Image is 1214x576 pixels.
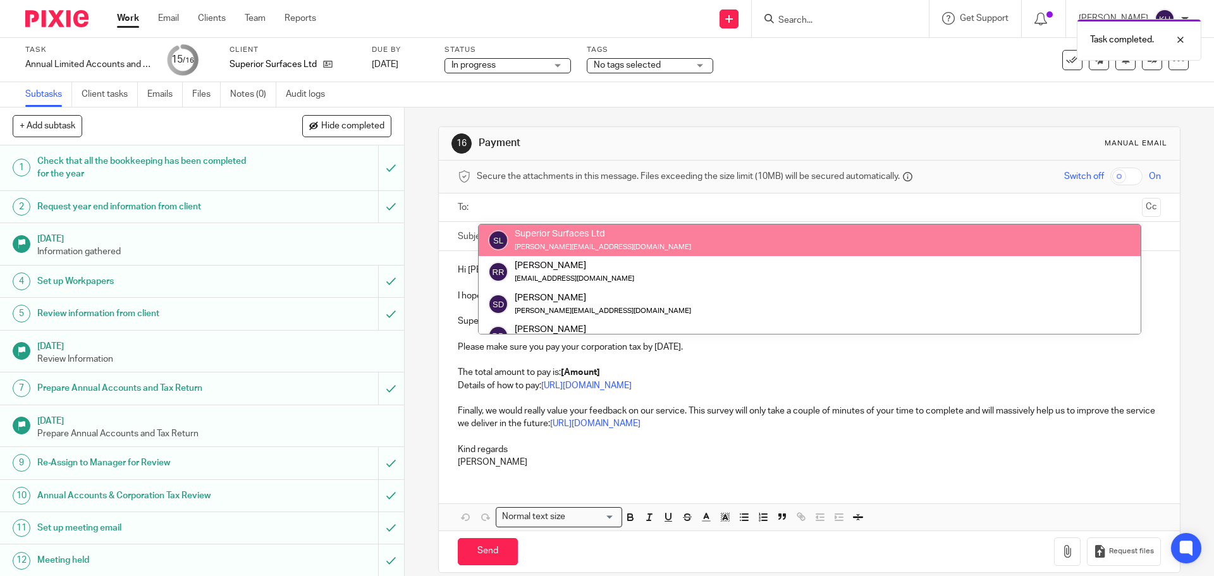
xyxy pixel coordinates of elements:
a: Notes (0) [230,82,276,107]
label: Due by [372,45,429,55]
p: Review Information [37,353,391,365]
img: Pixie [25,10,89,27]
a: [URL][DOMAIN_NAME] [541,381,632,390]
a: Work [117,12,139,25]
small: [PERSON_NAME][EMAIL_ADDRESS][DOMAIN_NAME] [515,307,691,314]
small: [EMAIL_ADDRESS][DOMAIN_NAME] [515,275,634,282]
img: svg%3E [1155,9,1175,29]
div: Annual Limited Accounts and Corporation Tax Return [25,58,152,71]
button: Cc [1142,198,1161,217]
a: Email [158,12,179,25]
img: svg%3E [488,326,508,346]
p: The total amount to pay is: [458,366,1160,379]
span: In progress [451,61,496,70]
h1: Prepare Annual Accounts and Tax Return [37,379,256,398]
p: Please make sure you pay your corporation tax by [DATE]. [458,341,1160,353]
p: Prepare Annual Accounts and Tax Return [37,427,391,440]
label: Status [445,45,571,55]
div: 9 [13,454,30,472]
h1: Payment [479,137,837,150]
p: [PERSON_NAME] [458,456,1160,469]
p: Details of how to pay: [458,379,1160,392]
div: Search for option [496,507,622,527]
div: 7 [13,379,30,397]
img: svg%3E [488,262,508,282]
span: Switch off [1064,170,1104,183]
p: Finally, we would really value your feedback on our service. This survey will only take a couple ... [458,405,1160,431]
input: Send [458,538,518,565]
h1: Set up Workpapers [37,272,256,291]
h1: Request year end information from client [37,197,256,216]
div: [PERSON_NAME] [515,323,634,336]
h1: Annual Accounts & Corporation Tax Review [37,486,256,505]
label: To: [458,201,472,214]
div: 15 [171,52,194,67]
span: Normal text size [499,510,568,524]
a: Team [245,12,266,25]
p: Information gathered [37,245,391,258]
img: svg%3E [488,294,508,314]
a: Emails [147,82,183,107]
h1: [DATE] [37,337,391,353]
a: Files [192,82,221,107]
button: Request files [1087,537,1160,566]
h1: Review information from client [37,304,256,323]
div: 4 [13,273,30,290]
a: Reports [285,12,316,25]
div: 10 [13,487,30,505]
input: Search for option [569,510,615,524]
div: [PERSON_NAME] [515,291,691,303]
h1: [DATE] [37,412,391,427]
label: Tags [587,45,713,55]
h1: Re-Assign to Manager for Review [37,453,256,472]
div: 5 [13,305,30,322]
small: [PERSON_NAME][EMAIL_ADDRESS][DOMAIN_NAME] [515,243,691,250]
div: 11 [13,519,30,537]
h1: Meeting held [37,551,256,570]
p: Kind regards [458,443,1160,456]
span: Request files [1109,546,1154,556]
div: 2 [13,198,30,216]
button: + Add subtask [13,115,82,137]
span: Secure the attachments in this message. Files exceeding the size limit (10MB) will be secured aut... [477,170,900,183]
p: Superior Surfaces Ltd accounts and corporation tax return have now been successfully filed. [458,315,1160,328]
p: Task completed. [1090,34,1154,46]
img: svg%3E [488,230,508,250]
p: Superior Surfaces Ltd [230,58,317,71]
a: [URL][DOMAIN_NAME] [550,419,641,428]
label: Task [25,45,152,55]
button: Hide completed [302,115,391,137]
span: No tags selected [594,61,661,70]
a: Audit logs [286,82,334,107]
label: Subject: [458,230,491,243]
p: I hope you are well, [458,290,1160,302]
div: [PERSON_NAME] [515,259,634,272]
div: 16 [451,133,472,154]
span: [DATE] [372,60,398,69]
p: Hi [PERSON_NAME], [458,264,1160,276]
div: Superior Surfaces Ltd [515,228,691,240]
a: Clients [198,12,226,25]
span: Hide completed [321,121,384,132]
div: 1 [13,159,30,176]
span: On [1149,170,1161,183]
h1: Set up meeting email [37,518,256,537]
h1: Check that all the bookkeeping has been completed for the year [37,152,256,184]
strong: [Amount] [561,368,600,377]
label: Client [230,45,356,55]
div: Manual email [1105,138,1167,149]
div: 12 [13,552,30,570]
small: /16 [183,57,194,64]
a: Client tasks [82,82,138,107]
a: Subtasks [25,82,72,107]
h1: [DATE] [37,230,391,245]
